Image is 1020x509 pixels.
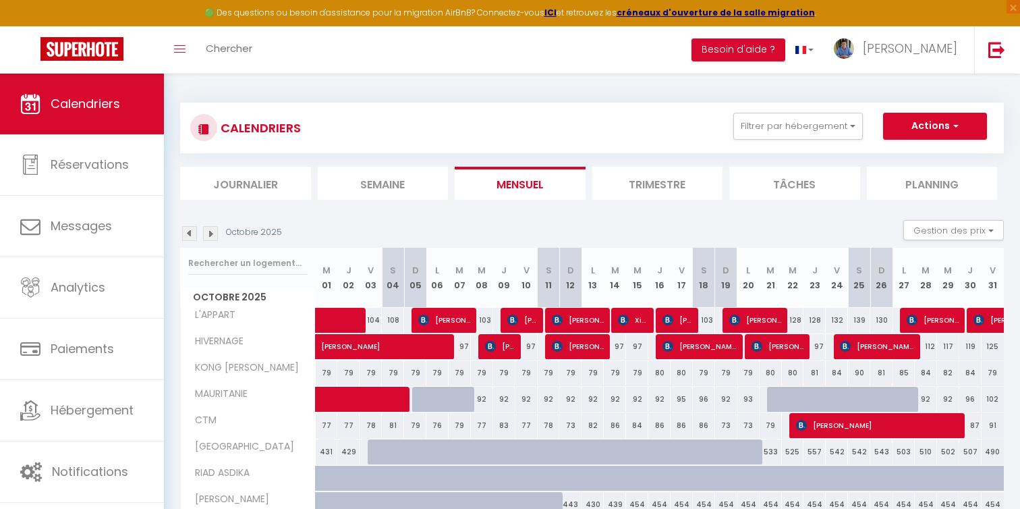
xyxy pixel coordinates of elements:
abbr: D [412,264,419,277]
button: Actions [883,113,987,140]
abbr: M [944,264,952,277]
div: 81 [803,360,826,385]
span: MAURITANIE [183,387,251,402]
div: 73 [559,413,582,438]
div: 429 [337,439,360,464]
div: 84 [915,360,937,385]
p: Octobre 2025 [226,226,282,239]
div: 92 [538,387,560,412]
button: Besoin d'aide ? [691,38,785,61]
div: 96 [959,387,982,412]
span: [PERSON_NAME] [840,333,914,359]
span: Notifications [52,463,128,480]
abbr: M [766,264,774,277]
div: 79 [693,360,715,385]
th: 21 [760,248,782,308]
div: 79 [982,360,1004,385]
div: 119 [959,334,982,359]
div: 80 [760,360,782,385]
abbr: J [346,264,351,277]
span: [PERSON_NAME] [321,327,507,352]
div: 92 [715,387,737,412]
div: 533 [760,439,782,464]
div: 139 [848,308,870,333]
div: 79 [582,360,604,385]
div: 84 [826,360,848,385]
div: 73 [737,413,760,438]
th: 03 [360,248,382,308]
span: [PERSON_NAME] [PERSON_NAME] [418,307,470,333]
abbr: J [812,264,818,277]
div: 79 [626,360,648,385]
abbr: S [701,264,707,277]
span: [PERSON_NAME] [863,40,957,57]
strong: créneaux d'ouverture de la salle migration [617,7,815,18]
th: 07 [449,248,471,308]
abbr: M [455,264,463,277]
div: 80 [671,360,693,385]
th: 25 [848,248,870,308]
li: Trimestre [592,167,723,200]
th: 29 [937,248,959,308]
th: 17 [671,248,693,308]
th: 02 [337,248,360,308]
span: [PERSON_NAME] [183,492,273,507]
abbr: V [990,264,996,277]
div: 79 [316,360,338,385]
div: 542 [848,439,870,464]
div: 79 [515,360,538,385]
div: 117 [937,334,959,359]
span: [PERSON_NAME] [485,333,515,359]
div: 84 [626,413,648,438]
div: 132 [826,308,848,333]
div: 86 [648,413,671,438]
div: 82 [937,360,959,385]
div: 73 [715,413,737,438]
div: 92 [937,387,959,412]
abbr: S [546,264,552,277]
th: 10 [515,248,538,308]
div: 83 [493,413,515,438]
div: 92 [604,387,626,412]
div: 95 [671,387,693,412]
div: 93 [737,387,760,412]
div: 557 [803,439,826,464]
div: 79 [604,360,626,385]
div: 92 [626,387,648,412]
a: ICI [544,7,557,18]
span: [PERSON_NAME] [907,307,959,333]
abbr: J [967,264,973,277]
th: 27 [893,248,915,308]
div: 525 [782,439,804,464]
abbr: V [834,264,840,277]
div: 79 [737,360,760,385]
div: 86 [604,413,626,438]
div: 79 [493,360,515,385]
span: Octobre 2025 [181,288,315,307]
span: [PERSON_NAME] [552,333,604,359]
abbr: L [591,264,595,277]
div: 79 [559,360,582,385]
abbr: L [902,264,906,277]
img: Super Booking [40,37,123,61]
li: Tâches [729,167,860,200]
div: 77 [515,413,538,438]
h3: CALENDRIERS [217,113,301,143]
span: [PERSON_NAME] [796,412,959,438]
div: 103 [471,308,493,333]
th: 14 [604,248,626,308]
abbr: M [633,264,642,277]
div: 79 [538,360,560,385]
abbr: S [856,264,862,277]
div: 128 [782,308,804,333]
abbr: L [746,264,750,277]
div: 92 [493,387,515,412]
div: 85 [893,360,915,385]
abbr: M [789,264,797,277]
th: 31 [982,248,1004,308]
span: [GEOGRAPHIC_DATA] [183,439,297,454]
div: 92 [582,387,604,412]
a: Chercher [196,26,262,74]
div: 79 [426,360,449,385]
input: Rechercher un logement... [188,251,308,275]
